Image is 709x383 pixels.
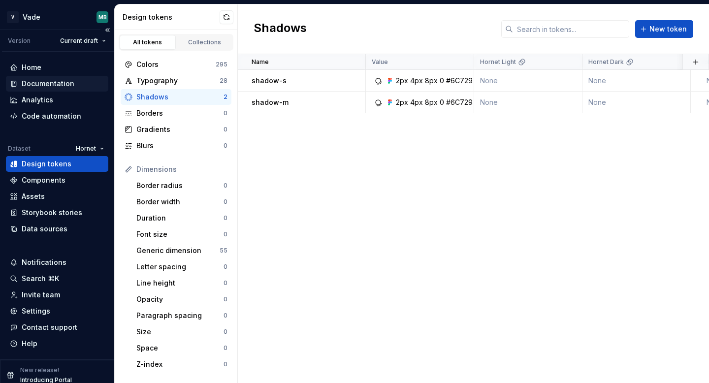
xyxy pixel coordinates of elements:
a: Documentation [6,76,108,92]
p: Hornet Dark [588,58,624,66]
a: Font size0 [132,226,231,242]
a: Blurs0 [121,138,231,154]
div: 28 [220,77,227,85]
div: Code automation [22,111,81,121]
div: Space [136,343,224,353]
div: Gradients [136,125,224,134]
div: Components [22,175,65,185]
a: Line height0 [132,275,231,291]
button: Search ⌘K [6,271,108,287]
a: Components [6,172,108,188]
div: Dataset [8,145,31,153]
div: MB [98,13,107,21]
div: Line height [136,278,224,288]
div: Shadows [136,92,224,102]
a: Home [6,60,108,75]
div: Home [22,63,41,72]
span: New token [649,24,687,34]
a: Data sources [6,221,108,237]
button: New token [635,20,693,38]
div: Help [22,339,37,349]
a: Duration0 [132,210,231,226]
div: 0 [440,76,444,86]
div: Border width [136,197,224,207]
div: 55 [220,247,227,255]
a: Gradients0 [121,122,231,137]
a: Border width0 [132,194,231,210]
p: shadow-s [252,76,287,86]
div: 0 [224,126,227,133]
div: Font size [136,229,224,239]
div: Border radius [136,181,224,191]
div: 0 [224,312,227,319]
a: Assets [6,189,108,204]
div: Data sources [22,224,67,234]
div: Blurs [136,141,224,151]
div: 0 [224,214,227,222]
div: Documentation [22,79,74,89]
div: #6C7293 [446,76,477,86]
div: Vade [23,12,40,22]
td: None [474,92,582,113]
a: Borders0 [121,105,231,121]
div: Dimensions [136,164,227,174]
a: Opacity0 [132,291,231,307]
p: New release! [20,366,59,374]
a: Size0 [132,324,231,340]
div: Collections [180,38,229,46]
h2: Shadows [254,20,307,38]
div: Generic dimension [136,246,220,255]
div: Storybook stories [22,208,82,218]
a: Border radius0 [132,178,231,193]
p: Value [372,58,388,66]
div: 0 [224,295,227,303]
button: Hornet [71,142,108,156]
button: Contact support [6,319,108,335]
div: Typography [136,76,220,86]
p: shadow-m [252,97,289,107]
div: 0 [224,230,227,238]
div: Z-index [136,359,224,369]
div: 0 [224,263,227,271]
p: Name [252,58,269,66]
div: 295 [216,61,227,68]
a: Code automation [6,108,108,124]
a: Space0 [132,340,231,356]
a: Invite team [6,287,108,303]
a: Settings [6,303,108,319]
button: VVadeMB [2,6,112,28]
div: All tokens [123,38,172,46]
div: 0 [224,360,227,368]
a: Storybook stories [6,205,108,221]
div: 0 [224,279,227,287]
div: Borders [136,108,224,118]
a: Generic dimension55 [132,243,231,258]
div: 0 [224,182,227,190]
div: 2 [224,93,227,101]
div: 0 [224,109,227,117]
div: 2px [396,97,408,107]
div: Opacity [136,294,224,304]
div: Search ⌘K [22,274,59,284]
div: Design tokens [123,12,220,22]
div: Design tokens [22,159,71,169]
a: Analytics [6,92,108,108]
div: 8px [425,76,438,86]
div: 0 [440,97,444,107]
button: Current draft [56,34,110,48]
a: Z-index0 [132,356,231,372]
td: None [582,92,691,113]
div: Assets [22,191,45,201]
div: Letter spacing [136,262,224,272]
div: Analytics [22,95,53,105]
a: Shadows2 [121,89,231,105]
span: Hornet [76,145,96,153]
div: 0 [224,344,227,352]
div: V [7,11,19,23]
td: None [474,70,582,92]
button: Collapse sidebar [100,23,114,37]
div: 4px [410,76,423,86]
div: Settings [22,306,50,316]
a: Colors295 [121,57,231,72]
span: Current draft [60,37,98,45]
